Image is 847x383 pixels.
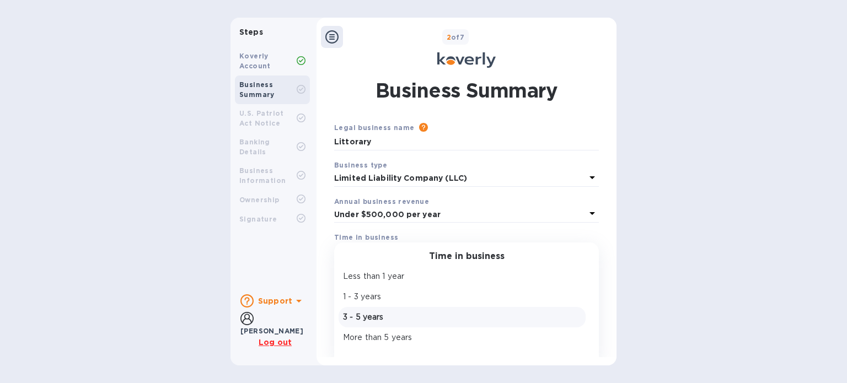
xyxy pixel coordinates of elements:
[245,138,276,156] b: Banking Details
[259,338,292,347] u: Log out
[334,161,387,169] b: Business type
[334,134,599,150] input: Enter legal business name
[332,122,590,139] input: Enter your first name
[453,29,455,37] span: 1
[245,196,285,204] b: Ownership
[332,293,590,306] p: Minimum 8 characters with at least 1 number
[332,243,350,255] img: US
[343,291,581,303] p: 1 - 3 years
[239,28,263,36] b: Steps
[332,154,368,160] label: Last name
[332,267,366,274] label: Password
[245,52,276,70] b: Koverly Account
[332,193,351,200] label: Email
[453,29,469,37] b: of 7
[258,332,292,341] b: Support
[332,162,590,179] input: Enter your last name
[332,316,393,322] label: Repeat password
[564,321,586,343] button: toggle password visibility
[245,80,280,99] b: Business Summary
[447,33,451,41] span: 2
[332,233,383,240] label: Phone number
[429,251,505,262] h3: Time in business
[239,138,270,156] b: Banking Details
[245,215,283,223] b: Signature
[334,245,422,257] p: Select time in business
[239,109,284,127] b: U.S. Patriot Act Notice
[245,166,291,185] b: Business Information
[332,202,590,218] input: Email
[245,109,290,127] b: U.S. Patriot Act Notice
[239,196,280,204] b: Ownership
[564,272,586,294] button: toggle password visibility
[334,210,441,219] b: Under $500,000 per year
[334,233,398,241] b: Time in business
[334,174,467,182] b: Limited Liability Company (LLC)
[258,296,292,305] b: Support
[245,28,269,36] b: Steps
[240,327,303,335] b: [PERSON_NAME]
[334,123,415,132] b: Legal business name
[343,311,581,323] p: 3 - 5 years
[354,244,362,255] p: +1
[239,52,271,70] b: Koverly Account
[345,68,577,96] h1: Create Koverly Account
[332,115,369,121] label: First name
[239,215,277,223] b: Signature
[239,166,286,185] b: Business Information
[239,80,275,99] b: Business Summary
[376,77,557,104] h1: Business Summary
[334,197,429,206] b: Annual business revenue
[343,332,581,343] p: More than 5 years
[343,271,581,282] p: Less than 1 year
[447,33,465,41] b: of 7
